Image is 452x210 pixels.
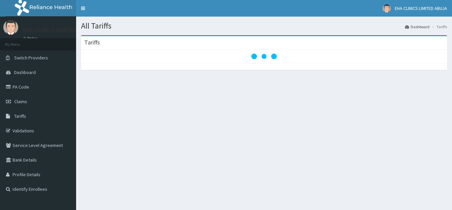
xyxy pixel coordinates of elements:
[14,99,27,105] span: Claims
[14,69,36,75] span: Dashboard
[23,36,39,41] a: Online
[430,24,447,30] li: Tariffs
[383,4,391,13] img: User Image
[3,20,18,35] img: User Image
[395,5,447,11] span: EHA CLINICS LIMITED ABUJA
[251,43,277,70] svg: audio-loading
[405,24,429,30] a: Dashboard
[14,113,26,119] span: Tariffs
[23,27,95,33] p: EHA CLINICS LIMITED ABUJA
[81,22,447,30] h1: All Tariffs
[14,55,48,61] span: Switch Providers
[84,39,100,45] h3: Tariffs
